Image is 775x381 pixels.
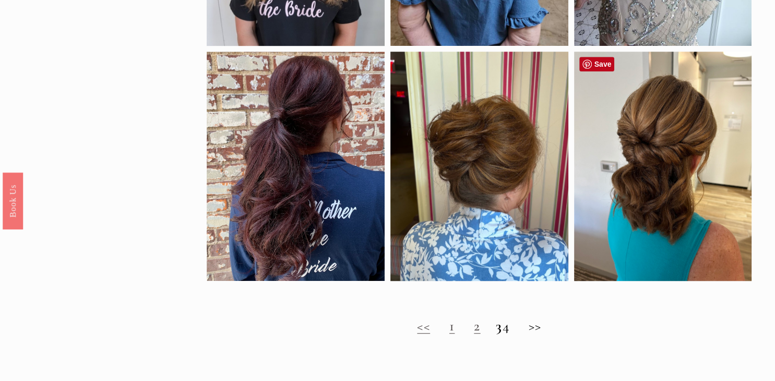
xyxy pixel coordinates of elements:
a: Pin it! [579,57,615,71]
a: 2 [474,317,480,335]
a: << [417,317,430,335]
h2: 4 >> [207,318,752,335]
strong: 3 [496,317,502,335]
a: 1 [449,317,455,335]
a: Book Us [3,172,23,229]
